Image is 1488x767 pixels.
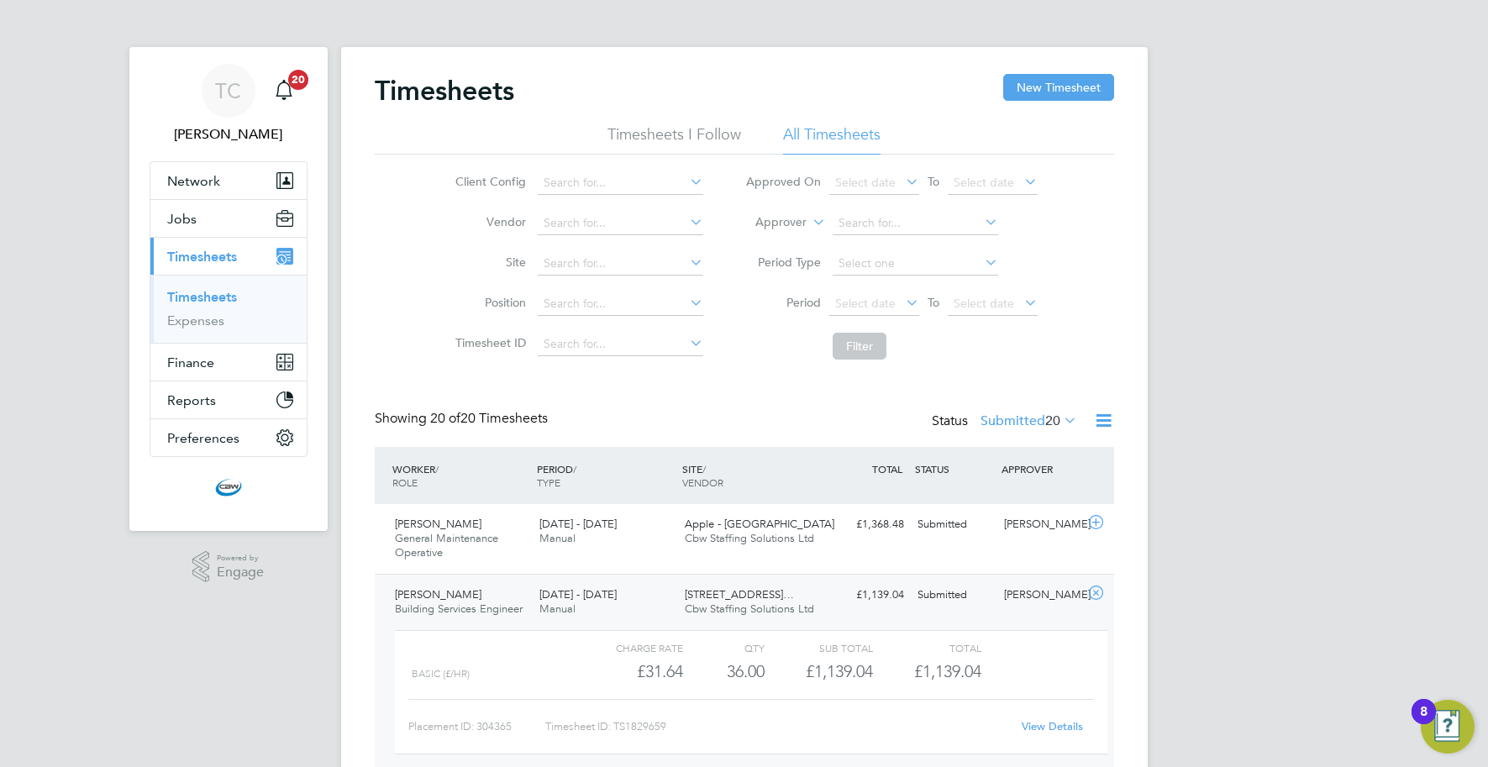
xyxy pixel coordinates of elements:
span: [STREET_ADDRESS]… [685,587,794,602]
span: Network [167,173,220,189]
a: Expenses [167,313,224,328]
button: New Timesheet [1003,74,1114,101]
span: Timesheets [167,249,237,265]
button: Finance [150,344,307,381]
li: Timesheets I Follow [607,124,741,155]
span: VENDOR [682,475,723,489]
label: Site [450,255,526,270]
div: £1,139.04 [765,658,873,686]
div: [PERSON_NAME] [997,511,1085,538]
span: 20 [288,70,308,90]
div: PERIOD [533,454,678,497]
span: / [435,462,439,475]
div: Status [932,410,1081,433]
span: Cbw Staffing Solutions Ltd [685,602,814,616]
span: [PERSON_NAME] [395,517,481,531]
span: Finance [167,355,214,370]
button: Timesheets [150,238,307,275]
div: Placement ID: 304365 [408,713,545,740]
div: Total [873,638,981,658]
div: WORKER [388,454,534,497]
input: Search for... [538,171,703,195]
span: [DATE] - [DATE] [539,517,617,531]
span: TC [215,80,241,102]
span: / [702,462,706,475]
div: Submitted [911,581,998,609]
input: Search for... [833,212,998,235]
div: Submitted [911,511,998,538]
span: Reports [167,392,216,408]
label: Position [450,295,526,310]
span: 20 of [430,410,460,427]
span: To [923,171,944,192]
span: [PERSON_NAME] [395,587,481,602]
span: Powered by [217,551,264,565]
button: Open Resource Center, 8 new notifications [1421,700,1475,754]
div: £1,368.48 [823,511,911,538]
span: Apple - [GEOGRAPHIC_DATA] [685,517,834,531]
span: Manual [539,602,576,616]
span: Preferences [167,430,239,446]
span: General Maintenance Operative [395,531,498,559]
li: All Timesheets [783,124,881,155]
h2: Timesheets [375,74,514,108]
a: Go to home page [150,474,308,501]
a: Powered byEngage [192,551,264,583]
input: Search for... [538,252,703,276]
div: [PERSON_NAME] [997,581,1085,609]
span: Select date [954,296,1014,311]
input: Search for... [538,333,703,356]
img: cbwstaffingsolutions-logo-retina.png [215,474,242,501]
input: Select one [833,252,998,276]
div: Charge rate [574,638,682,658]
div: Sub Total [765,638,873,658]
div: SITE [678,454,823,497]
div: 8 [1420,712,1428,733]
a: View Details [1022,719,1083,733]
span: Basic (£/HR) [412,668,470,680]
span: Manual [539,531,576,545]
a: 20 [267,64,301,118]
span: Building Services Engineer [395,602,523,616]
label: Client Config [450,174,526,189]
span: Select date [835,296,896,311]
label: Period Type [745,255,821,270]
a: Timesheets [167,289,237,305]
span: Jobs [167,211,197,227]
input: Search for... [538,212,703,235]
div: STATUS [911,454,998,484]
label: Period [745,295,821,310]
div: QTY [683,638,765,658]
a: TC[PERSON_NAME] [150,64,308,144]
div: APPROVER [997,454,1085,484]
span: [DATE] - [DATE] [539,587,617,602]
span: Cbw Staffing Solutions Ltd [685,531,814,545]
span: Engage [217,565,264,580]
div: Timesheets [150,275,307,343]
span: £1,139.04 [914,661,981,681]
span: Select date [954,175,1014,190]
span: 20 [1045,412,1060,429]
nav: Main navigation [129,47,328,531]
div: Showing [375,410,551,428]
span: ROLE [392,475,418,489]
div: £1,139.04 [823,581,911,609]
span: 20 Timesheets [430,410,548,427]
span: TYPE [537,475,560,489]
span: To [923,292,944,313]
span: Select date [835,175,896,190]
label: Timesheet ID [450,335,526,350]
label: Vendor [450,214,526,229]
label: Approved On [745,174,821,189]
button: Jobs [150,200,307,237]
span: TOTAL [872,462,902,475]
div: 36.00 [683,658,765,686]
div: £31.64 [574,658,682,686]
span: / [573,462,576,475]
div: Timesheet ID: TS1829659 [545,713,1012,740]
input: Search for... [538,292,703,316]
button: Network [150,162,307,199]
label: Submitted [981,412,1077,429]
button: Reports [150,381,307,418]
button: Filter [833,333,886,360]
